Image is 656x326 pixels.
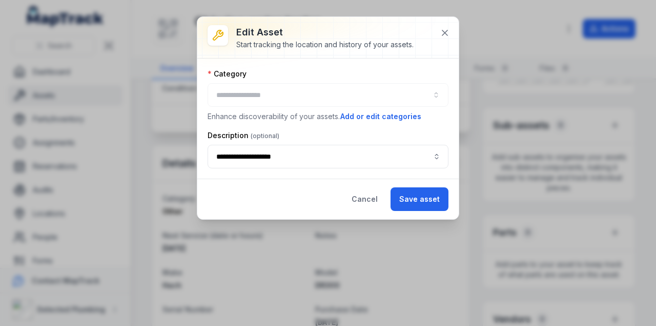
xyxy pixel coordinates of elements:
label: Description [208,130,279,141]
input: asset-edit:description-label [208,145,448,168]
button: Cancel [343,187,386,211]
div: Start tracking the location and history of your assets. [236,40,414,50]
p: Enhance discoverability of your assets. [208,111,448,122]
button: Save asset [391,187,448,211]
label: Category [208,69,247,79]
h3: Edit asset [236,25,414,40]
button: Add or edit categories [340,111,422,122]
